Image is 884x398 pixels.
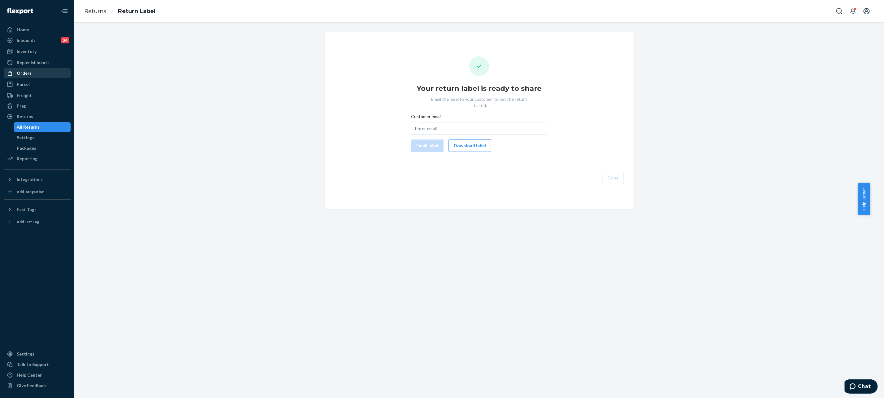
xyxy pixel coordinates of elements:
[17,27,29,33] div: Home
[4,112,71,122] a: Returns
[61,37,69,43] div: 24
[4,370,71,380] a: Help Center
[833,5,846,17] button: Open Search Box
[4,101,71,111] a: Prep
[425,96,533,108] p: Email the label to your customer to get the return started.
[17,37,36,43] div: Inbounds
[417,84,542,94] h1: Your return label is ready to share
[4,217,71,227] a: Add Fast Tag
[4,187,71,197] a: Add Integration
[58,5,71,17] button: Close Navigation
[7,8,33,14] img: Flexport logo
[17,156,37,162] div: Reporting
[411,139,444,152] button: Email label
[4,154,71,164] a: Reporting
[79,2,160,20] ol: breadcrumbs
[17,124,40,130] div: All Returns
[4,79,71,89] a: Parcel
[17,92,32,99] div: Freight
[845,379,878,395] iframe: Opens a widget where you can chat to one of our agents
[860,5,873,17] button: Open account menu
[4,68,71,78] a: Orders
[847,5,859,17] button: Open notifications
[4,381,71,391] button: Give Feedback
[4,91,71,100] a: Freight
[4,175,71,184] button: Integrations
[17,206,37,213] div: Fast Tags
[17,113,33,120] div: Returns
[4,46,71,56] a: Inventory
[17,189,44,194] div: Add Integration
[4,25,71,35] a: Home
[602,172,624,184] button: Done
[4,349,71,359] a: Settings
[17,70,32,76] div: Orders
[4,58,71,68] a: Replenishments
[17,48,37,55] div: Inventory
[4,360,71,369] button: Talk to Support
[17,219,39,224] div: Add Fast Tag
[14,122,71,132] a: All Returns
[17,383,47,389] div: Give Feedback
[17,361,49,368] div: Talk to Support
[17,103,26,109] div: Prep
[17,145,37,151] div: Packages
[17,135,35,141] div: Settings
[17,60,50,66] div: Replenishments
[84,8,106,15] a: Returns
[4,205,71,214] button: Fast Tags
[411,113,441,122] span: Customer email
[411,122,547,135] input: Customer email
[14,143,71,153] a: Packages
[118,8,155,15] a: Return Label
[17,176,43,183] div: Integrations
[14,133,71,143] a: Settings
[449,139,491,152] button: Download label
[17,351,34,357] div: Settings
[17,81,30,87] div: Parcel
[17,372,42,378] div: Help Center
[4,35,71,45] a: Inbounds24
[858,183,870,215] button: Help Center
